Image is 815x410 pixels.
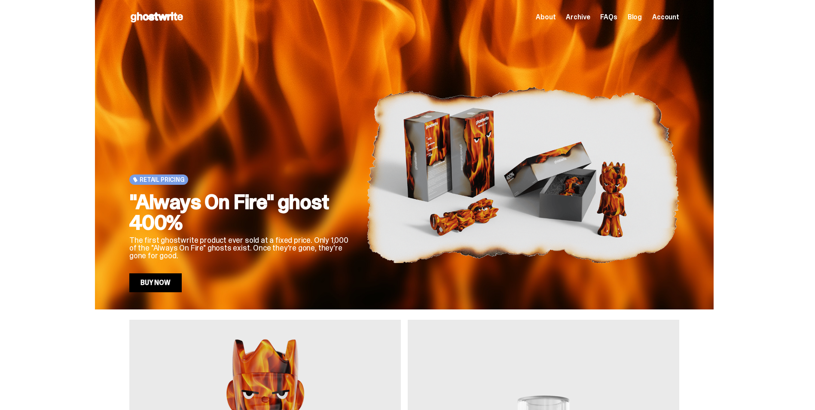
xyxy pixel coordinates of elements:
[600,14,617,21] a: FAQs
[140,176,185,183] span: Retail Pricing
[536,14,556,21] a: About
[566,14,590,21] a: Archive
[129,192,353,233] h2: "Always On Fire" ghost 400%
[652,14,679,21] a: Account
[366,58,679,292] img: "Always On Fire" ghost 400%
[129,236,353,260] p: The first ghostwrite product ever sold at a fixed price. Only 1,000 of the "Always On Fire" ghost...
[628,14,642,21] a: Blog
[129,273,182,292] a: Buy Now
